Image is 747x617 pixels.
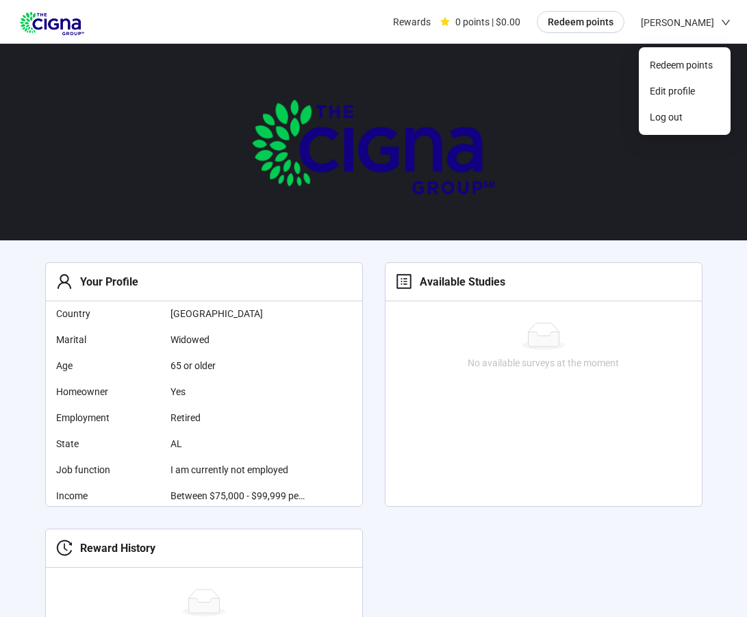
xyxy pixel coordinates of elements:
[170,436,307,451] span: AL
[170,488,307,503] span: Between $75,000 - $99,999 per year
[56,540,73,556] span: history
[170,358,307,373] span: 65 or older
[391,355,696,370] div: No available surveys at the moment
[650,84,720,99] span: Edit profile
[548,14,613,29] span: Redeem points
[537,11,624,33] button: Redeem points
[56,384,160,399] span: Homeowner
[170,384,307,399] span: Yes
[56,462,160,477] span: Job function
[440,17,450,27] span: star
[56,306,160,321] span: Country
[650,110,720,125] span: Log out
[56,332,160,347] span: Marital
[170,410,307,425] span: Retired
[56,436,160,451] span: State
[56,488,160,503] span: Income
[73,273,138,290] div: Your Profile
[170,462,307,477] span: I am currently not employed
[56,273,73,290] span: user
[73,540,155,557] div: Reward History
[56,358,160,373] span: Age
[396,273,412,290] span: profile
[412,273,505,290] div: Available Studies
[170,332,307,347] span: Widowed
[650,58,720,73] span: Redeem points
[56,410,160,425] span: Employment
[721,18,731,27] span: down
[170,306,307,321] span: [GEOGRAPHIC_DATA]
[641,1,714,45] span: [PERSON_NAME]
